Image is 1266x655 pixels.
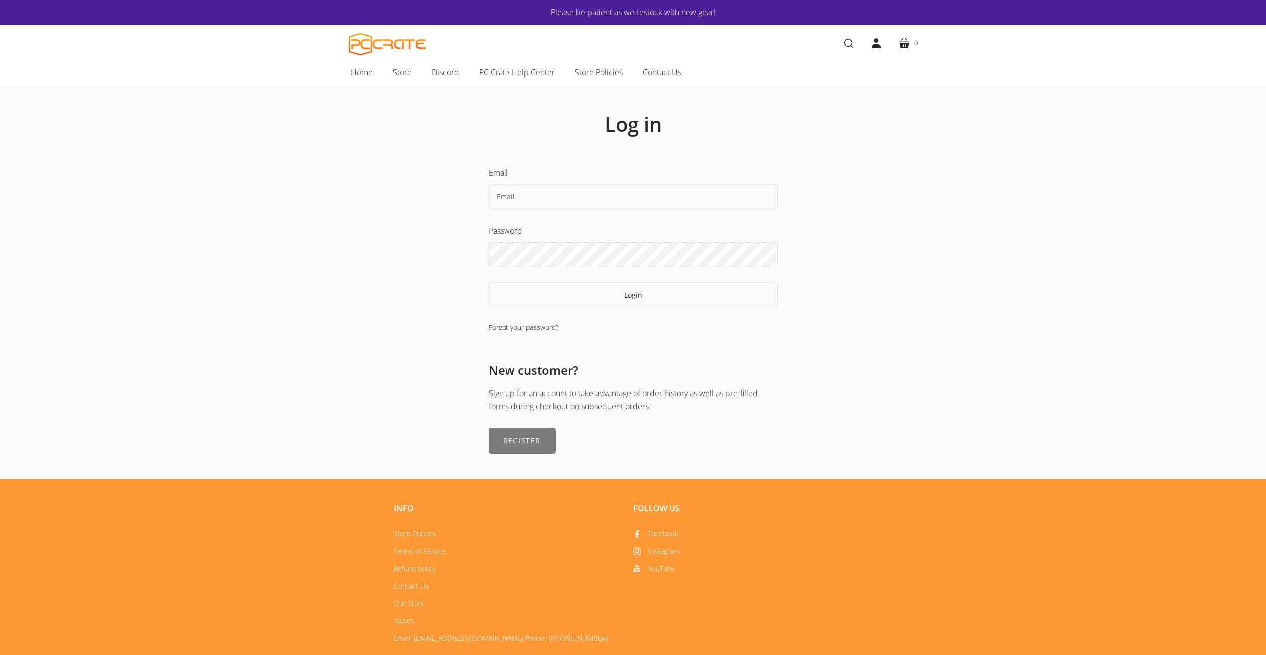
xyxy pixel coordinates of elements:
a: Register [489,428,556,454]
span: Store Policies [575,66,623,79]
input: Login [489,282,778,307]
a: Store [383,62,422,83]
h3: New customer? [489,363,778,378]
a: Contact Us [633,62,691,83]
span: Store [393,66,412,79]
label: Email [489,167,508,178]
a: Refund policy [394,564,435,573]
a: Discord [422,62,469,83]
a: PC Crate Help Center [469,62,565,83]
h1: Log in [489,112,778,137]
a: Store Policies [565,62,633,83]
span: Contact Us [643,66,681,79]
a: Email: [EMAIL_ADDRESS][DOMAIN_NAME] Phone: [PHONE_NUMBER] [394,633,608,643]
input: Email [489,184,778,209]
a: Our Story [394,598,424,608]
h2: Follow Us [633,503,858,513]
span: Discord [432,66,459,79]
span: Forgot your password? [489,323,559,332]
a: Home [341,62,383,83]
nav: Main navigation [334,62,933,87]
a: Instagram [633,546,679,556]
p: Sign up for an account to take advantage of order history as well as pre-filled forms during chec... [489,387,778,413]
a: Please be patient as we restock with new gear! [379,6,888,19]
a: PC CRATE [349,33,426,56]
a: Contact Us [394,581,429,591]
span: Home [351,66,373,79]
h2: Info [394,503,618,513]
a: YouTube [633,564,675,573]
a: 0 [890,29,926,57]
a: Values [394,616,414,625]
label: Password [489,225,522,236]
span: PC Crate Help Center [479,66,555,79]
a: Facebook [633,529,678,538]
a: Terms of Service [394,546,446,556]
a: Store Policies [394,529,436,538]
span: 0 [914,38,918,48]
